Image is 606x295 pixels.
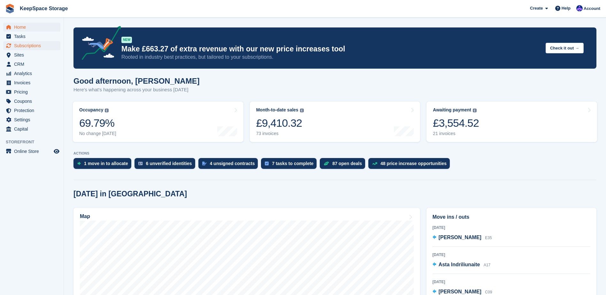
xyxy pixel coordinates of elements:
img: icon-info-grey-7440780725fd019a000dd9b08b2336e03edf1995a4989e88bcd33f0948082b44.svg [473,109,477,112]
h1: Good afternoon, [PERSON_NAME] [73,77,200,85]
div: Occupancy [79,107,103,113]
div: 6 unverified identities [146,161,192,166]
a: menu [3,106,60,115]
a: [PERSON_NAME] E35 [433,234,492,242]
a: menu [3,69,60,78]
a: 1 move in to allocate [73,158,134,172]
img: stora-icon-8386f47178a22dfd0bd8f6a31ec36ba5ce8667c1dd55bd0f319d3a0aa187defe.svg [5,4,15,13]
img: icon-info-grey-7440780725fd019a000dd9b08b2336e03edf1995a4989e88bcd33f0948082b44.svg [105,109,109,112]
a: menu [3,115,60,124]
a: menu [3,23,60,32]
span: Pricing [14,87,52,96]
h2: [DATE] in [GEOGRAPHIC_DATA] [73,190,187,198]
p: Rooted in industry best practices, but tailored to your subscriptions. [121,54,541,61]
div: £9,410.32 [256,117,304,130]
img: price_increase_opportunities-93ffe204e8149a01c8c9dc8f82e8f89637d9d84a8eef4429ea346261dce0b2c0.svg [372,162,377,165]
div: NEW [121,37,132,43]
a: KeepSpace Storage [17,3,70,14]
div: No change [DATE] [79,131,116,136]
a: menu [3,78,60,87]
div: 7 tasks to complete [272,161,313,166]
span: Online Store [14,147,52,156]
span: Coupons [14,97,52,106]
span: Protection [14,106,52,115]
span: Capital [14,125,52,133]
a: 48 price increase opportunities [368,158,453,172]
a: 87 open deals [320,158,368,172]
a: menu [3,32,60,41]
h2: Map [80,214,90,219]
span: [PERSON_NAME] [439,289,481,294]
img: task-75834270c22a3079a89374b754ae025e5fb1db73e45f91037f5363f120a921f8.svg [265,162,269,165]
span: Invoices [14,78,52,87]
div: Awaiting payment [433,107,471,113]
p: Here's what's happening across your business [DATE] [73,86,200,94]
span: Help [562,5,571,11]
a: menu [3,60,60,69]
div: 1 move in to allocate [84,161,128,166]
img: price-adjustments-announcement-icon-8257ccfd72463d97f412b2fc003d46551f7dbcb40ab6d574587a9cd5c0d94... [76,26,121,62]
a: Month-to-date sales £9,410.32 73 invoices [250,102,420,142]
a: Occupancy 69.79% No change [DATE] [73,102,243,142]
img: deal-1b604bf984904fb50ccaf53a9ad4b4a5d6e5aea283cecdc64d6e3604feb123c2.svg [324,161,329,166]
span: C09 [485,290,492,294]
div: [DATE] [433,252,590,258]
img: icon-info-grey-7440780725fd019a000dd9b08b2336e03edf1995a4989e88bcd33f0948082b44.svg [300,109,304,112]
a: menu [3,41,60,50]
a: menu [3,87,60,96]
span: Settings [14,115,52,124]
h2: Move ins / outs [433,213,590,221]
span: Asta Indriliunaite [439,262,480,267]
span: Account [584,5,600,12]
span: Sites [14,50,52,59]
span: Home [14,23,52,32]
img: Chloe Clark [576,5,583,11]
div: £3,554.52 [433,117,479,130]
span: A17 [484,263,490,267]
a: Awaiting payment £3,554.52 21 invoices [426,102,597,142]
span: Storefront [6,139,64,145]
p: Make £663.27 of extra revenue with our new price increases tool [121,44,541,54]
button: Check it out → [546,43,584,53]
a: 4 unsigned contracts [198,158,261,172]
div: 4 unsigned contracts [210,161,255,166]
span: Subscriptions [14,41,52,50]
a: menu [3,97,60,106]
a: Preview store [53,147,60,155]
div: [DATE] [433,279,590,285]
a: 7 tasks to complete [261,158,320,172]
div: 87 open deals [332,161,362,166]
a: Asta Indriliunaite A17 [433,261,491,269]
a: menu [3,147,60,156]
div: 48 price increase opportunities [380,161,447,166]
span: E35 [485,236,492,240]
span: Analytics [14,69,52,78]
span: CRM [14,60,52,69]
div: 21 invoices [433,131,479,136]
span: Tasks [14,32,52,41]
img: move_ins_to_allocate_icon-fdf77a2bb77ea45bf5b3d319d69a93e2d87916cf1d5bf7949dd705db3b84f3ca.svg [77,162,81,165]
a: menu [3,125,60,133]
div: 73 invoices [256,131,304,136]
div: 69.79% [79,117,116,130]
a: menu [3,50,60,59]
div: Month-to-date sales [256,107,298,113]
span: Create [530,5,543,11]
a: 6 unverified identities [134,158,198,172]
p: ACTIONS [73,151,596,155]
img: verify_identity-adf6edd0f0f0b5bbfe63781bf79b02c33cf7c696d77639b501bdc392416b5a36.svg [138,162,143,165]
div: [DATE] [433,225,590,231]
span: [PERSON_NAME] [439,235,481,240]
img: contract_signature_icon-13c848040528278c33f63329250d36e43548de30e8caae1d1a13099fd9432cc5.svg [202,162,207,165]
